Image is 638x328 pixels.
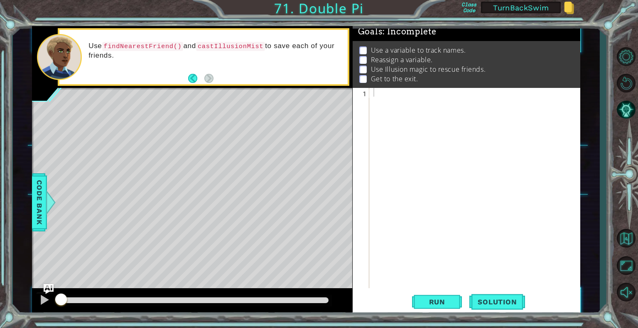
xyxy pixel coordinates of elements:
[371,65,486,74] p: Use Illusion magic to rescue friends.
[371,74,418,83] p: Get to the exit.
[204,74,213,83] button: Next
[36,292,53,309] button: Ctrl + P: Pause
[412,291,462,313] button: Shift+Enter: Run current code.
[614,280,638,304] button: Unmute
[564,2,574,14] img: Copy class code
[371,55,433,64] p: Reassign a variable.
[33,177,46,228] span: Code Bank
[614,71,638,95] button: Restart Level
[371,46,466,55] p: Use а variable to track names.
[102,42,184,51] code: findNearestFriend()
[614,254,638,278] button: Maximize Browser
[614,226,638,250] button: Back to Map
[358,27,437,37] span: Goals
[460,2,478,13] label: Class Code
[469,298,525,306] span: Solution
[188,74,204,83] button: Back
[44,284,54,294] button: Ask AI
[469,291,525,313] button: Solution
[196,42,265,51] code: castIllusionMist
[383,27,436,36] span: : Incomplete
[614,97,638,121] button: AI Hint
[421,298,454,306] span: Run
[614,225,638,253] a: Back to Map
[88,41,342,60] p: Use and to save each of your friends.
[354,89,369,98] div: 1
[614,44,638,68] button: Level Options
